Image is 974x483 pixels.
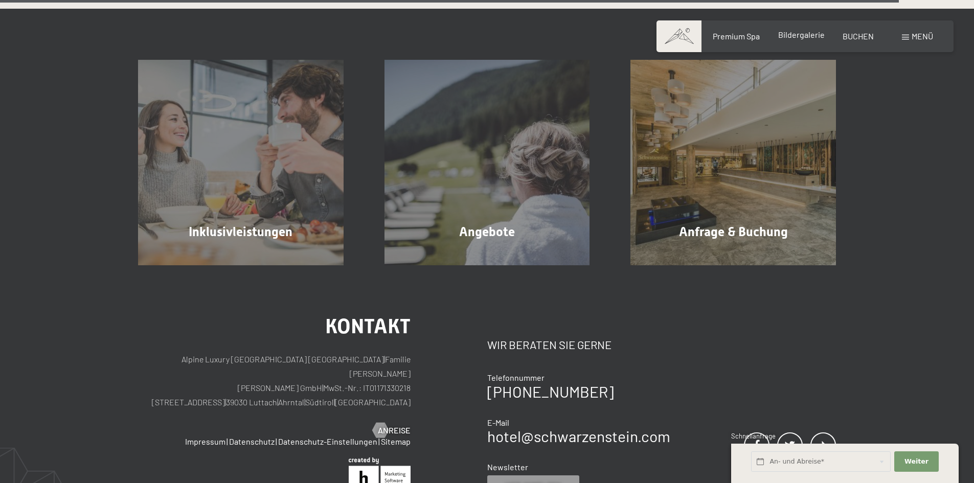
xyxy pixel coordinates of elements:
a: [PHONE_NUMBER] [487,382,614,401]
span: Anfrage & Buchung [679,224,788,239]
span: Angebote [459,224,515,239]
span: Wir beraten Sie gerne [487,338,611,351]
span: | [276,436,277,446]
span: | [384,354,385,364]
p: Alpine Luxury [GEOGRAPHIC_DATA] [GEOGRAPHIC_DATA] Familie [PERSON_NAME] [PERSON_NAME] GmbH MwSt.-... [138,352,411,409]
a: Zimmer & Preise Inklusivleistungen [118,60,364,265]
span: Menü [912,31,933,41]
span: | [304,397,305,407]
span: Telefonnummer [487,373,545,382]
a: Premium Spa [713,31,760,41]
a: hotel@schwarzenstein.com [487,427,670,445]
span: | [225,397,226,407]
span: Weiter [904,457,928,466]
span: | [226,436,228,446]
span: Inklusivleistungen [189,224,292,239]
span: | [378,436,380,446]
span: Kontakt [325,314,411,338]
span: | [322,383,323,393]
span: Schnellanfrage [731,432,776,440]
a: Anreise [373,425,411,436]
span: | [277,397,278,407]
a: Bildergalerie [778,30,825,39]
a: Datenschutz-Einstellungen [278,436,377,446]
a: Datenschutz [229,436,275,446]
a: Zimmer & Preise Angebote [364,60,610,265]
a: BUCHEN [843,31,874,41]
a: Impressum [185,436,225,446]
span: | [334,397,335,407]
a: Zimmer & Preise Anfrage & Buchung [610,60,856,265]
span: Newsletter [487,462,528,472]
button: Weiter [894,451,938,472]
span: E-Mail [487,418,509,427]
span: Anreise [378,425,411,436]
a: Sitemap [381,436,411,446]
